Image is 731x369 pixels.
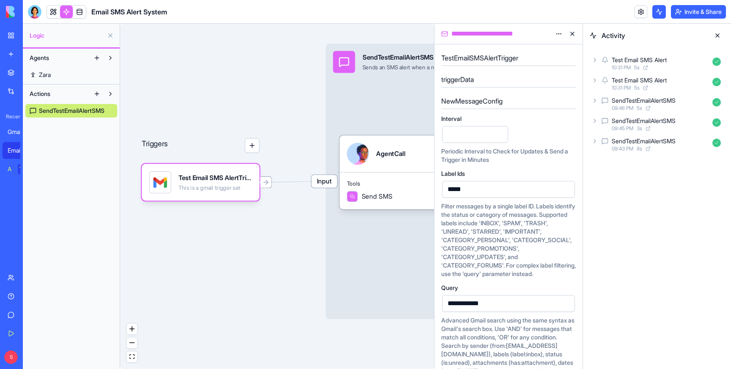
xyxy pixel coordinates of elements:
span: 3 s [637,125,642,132]
div: AgentCall [376,149,405,159]
span: Actions [30,90,50,98]
div: Sends an SMS alert when a new email with 'test' in the subject is received. Extracts email detail... [363,64,638,71]
button: Invite & Share [671,5,726,19]
span: 09:45 PM [612,125,633,132]
div: Filter messages by a single label ID. Labels identify the status or category of messages. Support... [441,202,576,278]
span: 8 s [637,145,642,152]
h5: NewMessageConfig [441,96,576,106]
span: Zara [39,71,51,79]
div: Test Email SMS AlertTriggerThis is a gmail trigger set [142,164,259,201]
span: Input [311,175,337,188]
div: Test Email SMS AlertTrigger [179,173,252,182]
div: Test Email SMS Alert [612,76,667,85]
div: TRY [18,164,31,174]
a: Gmail SMS Alerts [3,123,36,140]
button: Agents [25,51,90,65]
span: Query [441,285,458,291]
span: Interval [441,116,462,122]
button: zoom in [126,323,137,335]
a: Email SMS Alert System [3,142,36,159]
div: Test Email SMS Alert [612,56,667,64]
span: Agents [30,54,49,62]
div: AI Logo Generator [8,165,12,173]
span: Activity [602,30,706,41]
div: SendTestEmailAlertSMS [612,117,676,125]
div: InputSendTestEmailAlertSMSSends an SMS alert when a new email with 'test' in the subject is recei... [326,44,697,319]
div: SendTestEmailAlertSMS [612,96,676,105]
span: 5 s [634,64,640,71]
div: AgentCallToolsSend SMS [339,135,457,209]
span: Label Ids [441,171,465,177]
span: Send SMS [362,192,393,201]
span: Email SMS Alert System [91,7,167,17]
span: 09:43 PM [612,145,633,152]
div: Email SMS Alert System [8,146,31,155]
span: 09:46 PM [612,105,633,112]
div: SendTestEmailAlertSMS [612,137,676,145]
button: zoom out [126,337,137,349]
span: S [4,350,18,364]
a: AI Logo GeneratorTRY [3,161,36,178]
a: Zara [25,68,117,82]
div: Triggers [142,109,259,200]
button: fit view [126,351,137,363]
div: Periodic Interval to Check for Updates & Send a Trigger in Minutes [441,147,576,164]
img: logo [6,6,58,18]
div: Gmail SMS Alerts [8,128,31,136]
a: SendTestEmailAlertSMS [25,104,117,118]
span: Logic [30,31,104,40]
span: SendTestEmailAlertSMS [39,107,104,115]
span: 5 s [634,85,640,91]
span: 5 s [637,105,642,112]
button: Actions [25,87,90,101]
span: 10:31 PM [612,64,631,71]
h5: triggerData [441,74,576,85]
span: Recent [3,113,20,120]
p: Triggers [142,138,168,153]
h5: TestEmailSMSAlertTrigger [441,53,576,63]
span: 10:31 PM [612,85,631,91]
div: SendTestEmailAlertSMS [363,53,638,62]
div: This is a gmail trigger set [179,184,252,191]
span: Tools [347,180,450,187]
